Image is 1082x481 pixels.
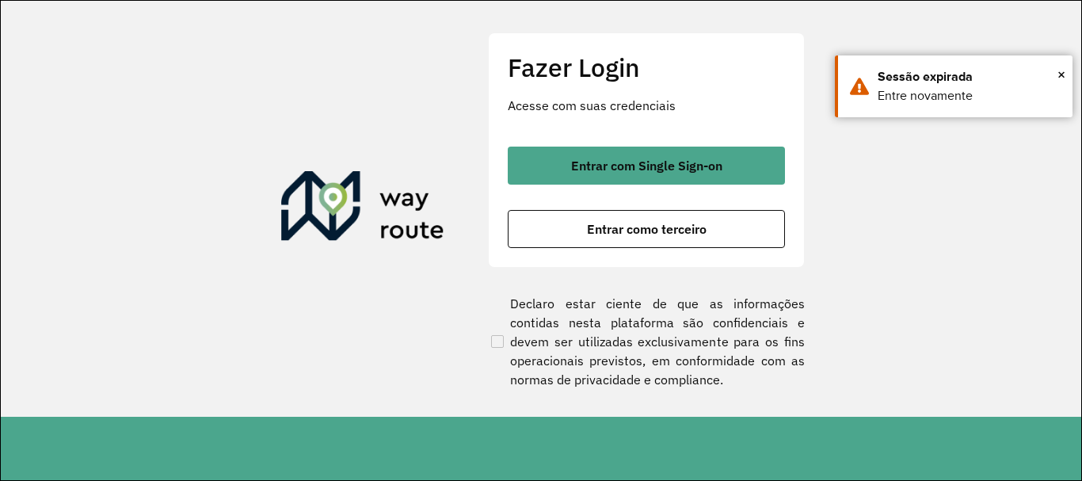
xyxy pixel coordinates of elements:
button: Close [1057,63,1065,86]
button: button [508,147,785,185]
span: × [1057,63,1065,86]
div: Sessão expirada [878,67,1061,86]
span: Entrar como terceiro [587,223,707,235]
span: Entrar com Single Sign-on [571,159,722,172]
label: Declaro estar ciente de que as informações contidas nesta plataforma são confidenciais e devem se... [488,294,805,389]
p: Acesse com suas credenciais [508,96,785,115]
img: Roteirizador AmbevTech [281,171,444,247]
button: button [508,210,785,248]
h2: Fazer Login [508,52,785,82]
div: Entre novamente [878,86,1061,105]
